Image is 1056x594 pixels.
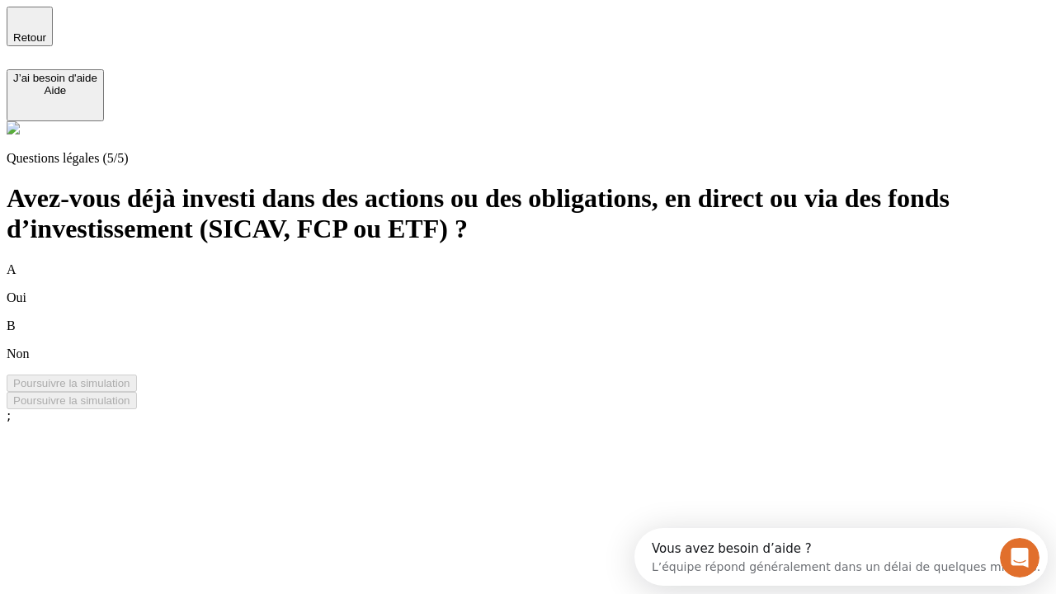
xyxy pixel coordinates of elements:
iframe: Intercom live chat discovery launcher [634,528,1048,586]
p: Non [7,346,1049,361]
div: ; [7,409,1049,422]
div: Ouvrir le Messenger Intercom [7,7,455,52]
button: Poursuivre la simulation [7,392,137,409]
div: Vous avez besoin d’aide ? [17,14,406,27]
p: Questions légales (5/5) [7,151,1049,166]
p: B [7,318,1049,333]
div: Aide [13,84,97,97]
iframe: Intercom live chat [1000,538,1039,577]
div: Poursuivre la simulation [13,377,130,389]
button: J’ai besoin d'aideAide [7,69,104,121]
h1: Avez-vous déjà investi dans des actions ou des obligations, en direct ou via des fonds d’investis... [7,183,1049,244]
div: L’équipe répond généralement dans un délai de quelques minutes. [17,27,406,45]
p: A [7,262,1049,277]
img: alexis.png [7,121,20,134]
p: Oui [7,290,1049,305]
div: J’ai besoin d'aide [13,72,97,84]
button: Poursuivre la simulation [7,375,137,392]
button: Retour [7,7,53,46]
div: Poursuivre la simulation [13,394,130,407]
span: Retour [13,31,46,44]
